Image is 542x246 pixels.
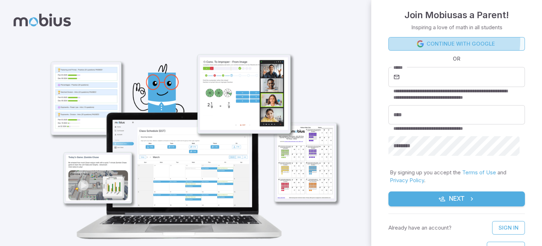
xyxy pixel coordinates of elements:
a: Continue with Google [388,37,525,51]
span: OR [451,55,462,63]
p: Inspiring a love of math in all students [411,24,502,31]
p: Already have an account? [388,224,451,232]
a: Terms of Use [462,169,496,176]
p: By signing up you accept the and . [390,169,523,184]
a: Sign In [492,221,525,235]
button: Next [388,191,525,206]
h4: Join Mobius as a Parent ! [404,8,509,22]
a: Privacy Policy [390,177,424,184]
